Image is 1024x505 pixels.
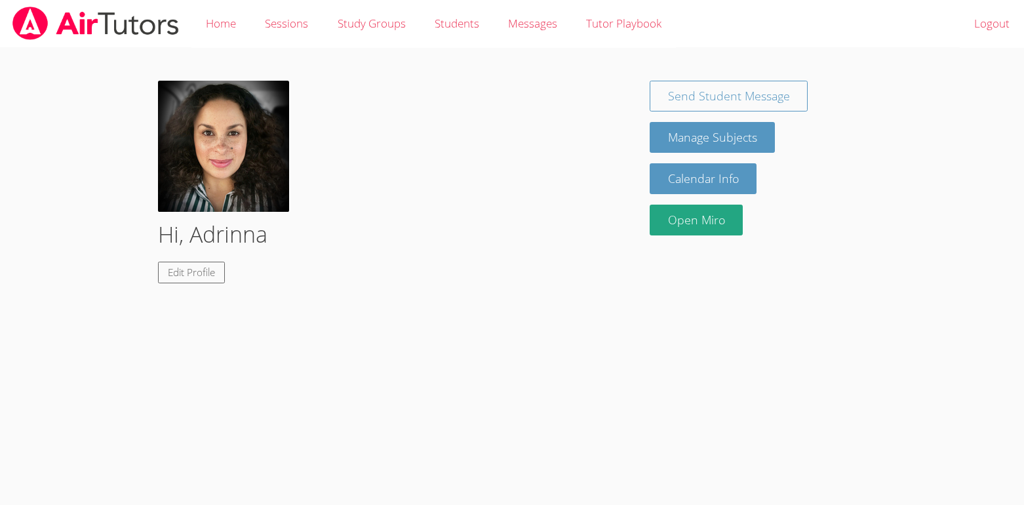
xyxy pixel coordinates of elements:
[650,205,743,235] button: Open Miro
[11,7,180,40] img: airtutors_banner-c4298cdbf04f3fff15de1276eac7730deb9818008684d7c2e4769d2f7ddbe033.png
[650,122,776,153] a: Manage Subjects
[158,218,620,251] h1: Hi, Adrinna
[158,262,225,283] a: Edit Profile
[650,163,757,194] button: Calendar Info
[650,81,808,111] a: Send Student Message
[158,81,289,212] img: avatar.png
[508,16,557,31] span: Messages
